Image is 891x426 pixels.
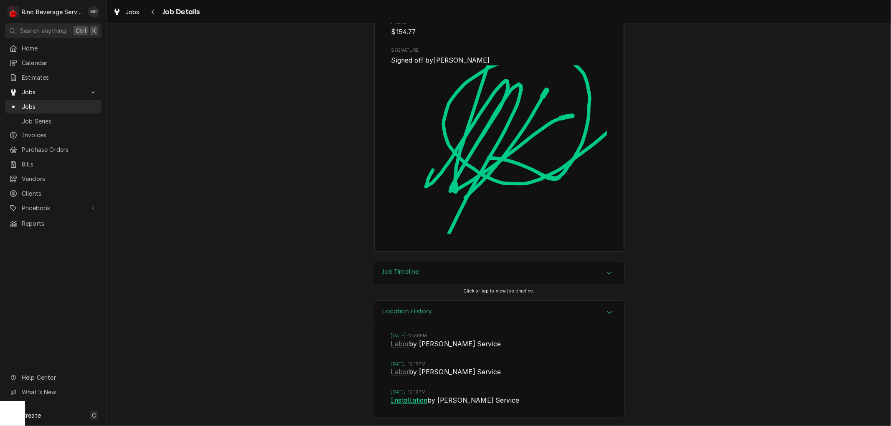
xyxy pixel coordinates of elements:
[5,201,102,215] a: Go to Pricebook
[5,157,102,171] a: Bills
[147,5,160,18] button: Navigate back
[5,100,102,113] a: Jobs
[391,361,607,389] li: Event
[76,26,86,35] span: Ctrl
[391,361,607,368] span: Timestamp
[160,6,200,18] span: Job Details
[391,19,607,37] div: Profit
[5,187,102,200] a: Clients
[391,65,607,234] img: Signature
[5,371,102,384] a: Go to Help Center
[5,85,102,99] a: Go to Jobs
[88,6,99,18] div: MR
[383,268,419,276] h3: Job Timeline
[5,385,102,399] a: Go to What's New
[374,261,624,285] button: Accordion Details Expand Trigger
[5,114,102,128] a: Job Series
[391,339,409,349] a: Labor
[22,189,97,198] span: Clients
[5,41,102,55] a: Home
[22,219,97,228] span: Reports
[374,300,624,418] div: Location History
[463,288,534,294] span: Click or tap to view job timeline.
[22,44,97,53] span: Home
[22,131,97,139] span: Invoices
[391,28,416,36] span: $154.77
[5,56,102,70] a: Calendar
[22,88,85,96] span: Jobs
[22,145,97,154] span: Purchase Orders
[391,396,607,407] span: Event String
[5,217,102,230] a: Reports
[22,102,97,111] span: Jobs
[22,204,85,212] span: Pricebook
[374,301,624,325] button: Accordion Details Expand Trigger
[391,389,607,396] span: Timestamp
[92,411,96,420] span: C
[391,55,607,66] span: Signed Off By
[391,333,607,360] li: Event
[22,160,97,169] span: Bills
[391,389,607,417] li: Event
[109,5,143,19] a: Jobs
[22,174,97,183] span: Vendors
[374,324,624,417] div: Accordion Body
[20,26,66,35] span: Search anything
[391,47,607,234] div: Signator
[8,6,19,18] div: Rino Beverage Service's Avatar
[374,261,624,285] div: Job Timeline
[391,389,406,395] em: [DATE]
[391,47,607,54] span: Signature
[22,388,96,396] span: What's New
[391,361,406,367] em: [DATE]
[22,58,97,67] span: Calendar
[391,367,409,377] a: Labor
[22,8,83,16] div: Rino Beverage Service
[391,339,607,351] span: Event String
[374,261,624,285] div: Accordion Header
[383,308,432,315] h3: Location History
[391,396,428,406] a: Installation
[22,373,96,382] span: Help Center
[374,301,624,325] div: Accordion Header
[125,8,140,16] span: Jobs
[92,26,96,35] span: K
[5,172,102,186] a: Vendors
[391,333,406,338] em: [DATE]
[5,23,102,38] button: Search anythingCtrlK
[391,333,607,339] span: Timestamp
[22,412,41,419] span: Create
[391,27,607,37] span: Profit
[391,367,607,379] span: Event String
[5,143,102,156] a: Purchase Orders
[22,73,97,82] span: Estimates
[88,6,99,18] div: Melissa Rinehart's Avatar
[22,117,97,126] span: Job Series
[8,6,19,18] div: R
[5,128,102,142] a: Invoices
[5,71,102,84] a: Estimates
